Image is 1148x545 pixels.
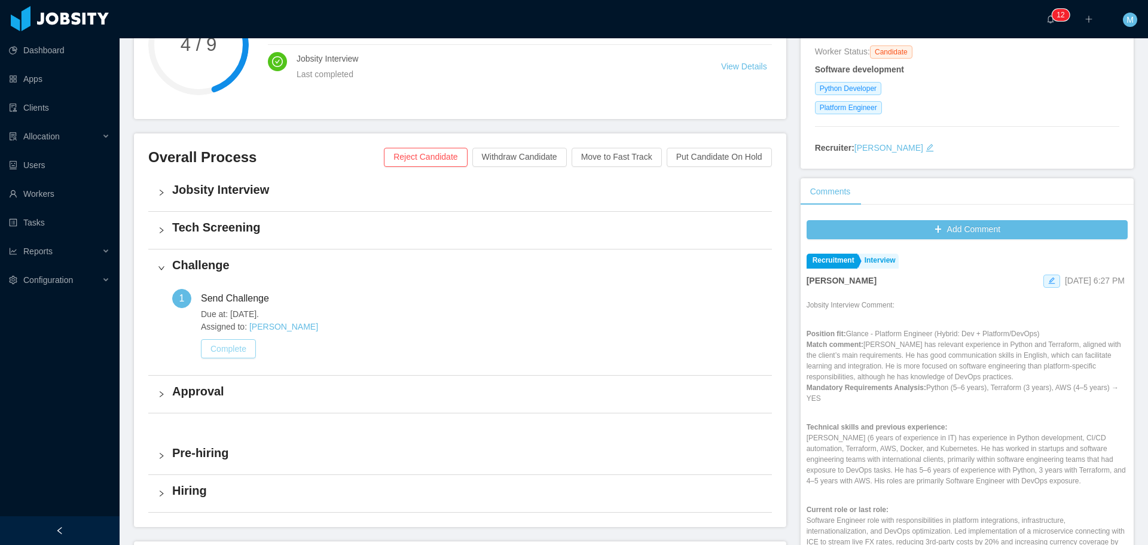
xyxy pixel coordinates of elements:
[807,506,889,514] strong: Current role or last role:
[1126,13,1134,27] span: M
[158,391,165,398] i: icon: right
[158,490,165,497] i: icon: right
[807,383,926,392] strong: Mandatory Requirements Analysis:
[870,45,912,59] span: Candidate
[9,276,17,284] i: icon: setting
[807,300,1128,310] p: Jobsity Interview Comment:
[815,82,881,95] span: Python Developer
[815,47,870,56] span: Worker Status:
[1057,9,1061,21] p: 1
[815,65,904,74] strong: Software development
[158,452,165,459] i: icon: right
[1061,9,1065,21] p: 2
[807,340,863,349] strong: Match comment:
[1046,15,1055,23] i: icon: bell
[172,219,762,236] h4: Tech Screening
[148,212,772,249] div: icon: rightTech Screening
[9,247,17,255] i: icon: line-chart
[1052,9,1069,21] sup: 12
[721,62,767,71] a: View Details
[9,153,110,177] a: icon: robotUsers
[807,254,857,269] a: Recruitment
[172,383,762,400] h4: Approval
[9,182,110,206] a: icon: userWorkers
[384,148,467,167] button: Reject Candidate
[815,101,882,114] span: Platform Engineer
[297,52,692,65] h4: Jobsity Interview
[807,220,1128,239] button: icon: plusAdd Comment
[172,444,762,461] h4: Pre-hiring
[23,275,73,285] span: Configuration
[572,148,662,167] button: Move to Fast Track
[172,257,762,273] h4: Challenge
[815,143,854,153] strong: Recruiter:
[172,181,762,198] h4: Jobsity Interview
[859,254,899,269] a: Interview
[9,96,110,120] a: icon: auditClients
[158,264,165,272] i: icon: right
[201,339,256,358] button: Complete
[926,144,934,152] i: icon: edit
[158,189,165,196] i: icon: right
[807,276,877,285] strong: [PERSON_NAME]
[9,38,110,62] a: icon: pie-chartDashboard
[854,143,923,153] a: [PERSON_NAME]
[148,148,384,167] h3: Overall Process
[148,249,772,287] div: icon: rightChallenge
[201,289,279,308] div: Send Challenge
[148,376,772,413] div: icon: rightApproval
[148,174,772,211] div: icon: rightJobsity Interview
[807,422,1128,486] p: [PERSON_NAME] (6 years of experience in IT) has experience in Python development, CI/CD automatio...
[1085,15,1093,23] i: icon: plus
[179,293,185,303] span: 1
[472,148,567,167] button: Withdraw Candidate
[23,132,60,141] span: Allocation
[201,344,256,354] a: Complete
[801,178,860,205] div: Comments
[23,246,53,256] span: Reports
[201,308,762,321] span: Due at: [DATE].
[1065,276,1125,285] span: [DATE] 6:27 PM
[148,475,772,512] div: icon: rightHiring
[1048,277,1055,284] i: icon: edit
[272,56,283,67] i: icon: check-circle
[807,423,948,431] strong: Technical skills and previous experience:
[807,330,846,338] strong: Position fit:
[297,68,692,81] div: Last completed
[172,482,762,499] h4: Hiring
[667,148,772,167] button: Put Candidate On Hold
[148,437,772,474] div: icon: rightPre-hiring
[9,67,110,91] a: icon: appstoreApps
[807,328,1128,404] p: Glance - Platform Engineer (Hybrid: Dev + Platform/DevOps) [PERSON_NAME] has relevant experience ...
[9,132,17,141] i: icon: solution
[201,321,762,333] span: Assigned to:
[158,227,165,234] i: icon: right
[148,35,249,54] span: 4 / 9
[9,211,110,235] a: icon: profileTasks
[249,322,318,331] a: [PERSON_NAME]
